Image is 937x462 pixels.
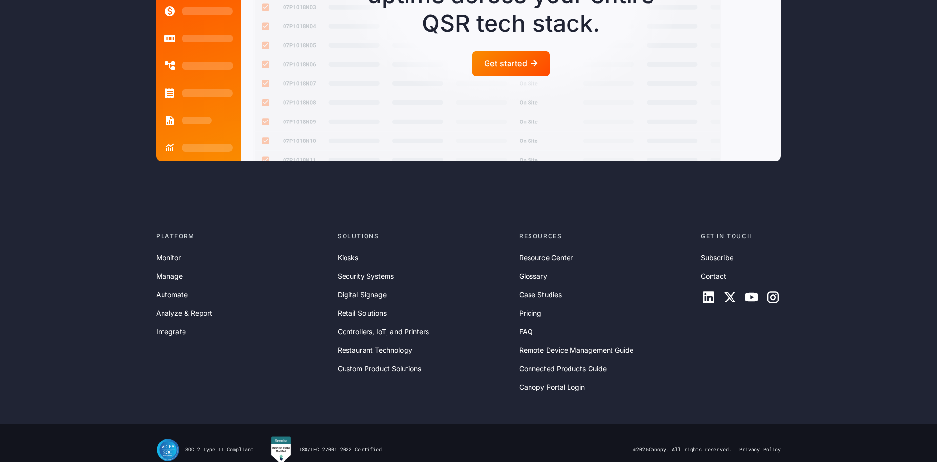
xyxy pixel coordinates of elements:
a: Connected Products Guide [519,363,607,374]
a: Digital Signage [338,289,387,300]
a: Contact [701,271,727,281]
a: Security Systems [338,271,394,281]
a: Retail Solutions [338,308,387,319]
span: 2025 [636,446,648,453]
div: Solutions [338,232,511,241]
a: Manage [156,271,183,281]
a: Resource Center [519,252,573,263]
div: Resources [519,232,693,241]
div: Get in touch [701,232,781,241]
a: Kiosks [338,252,358,263]
a: Case Studies [519,289,562,300]
a: Restaurant Technology [338,345,412,356]
div: ISO/IEC 27001:2022 Certified [299,446,382,453]
a: Privacy Policy [739,446,781,453]
a: Canopy Portal Login [519,382,585,393]
a: Monitor [156,252,181,263]
div: Get started [484,59,527,68]
a: Subscribe [701,252,733,263]
div: © Canopy. All rights reserved. [633,446,732,453]
a: Automate [156,289,188,300]
a: Remote Device Management Guide [519,345,633,356]
div: SOC 2 Type II Compliant [185,446,254,453]
a: Integrate [156,326,186,337]
a: Analyze & Report [156,308,212,319]
div: Platform [156,232,330,241]
a: Get started [472,51,550,76]
a: Custom Product Solutions [338,363,421,374]
img: SOC II Type II Compliance Certification for Canopy Remote Device Management [156,438,180,462]
a: Glossary [519,271,547,281]
a: FAQ [519,326,533,337]
a: Controllers, IoT, and Printers [338,326,429,337]
a: Pricing [519,308,542,319]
